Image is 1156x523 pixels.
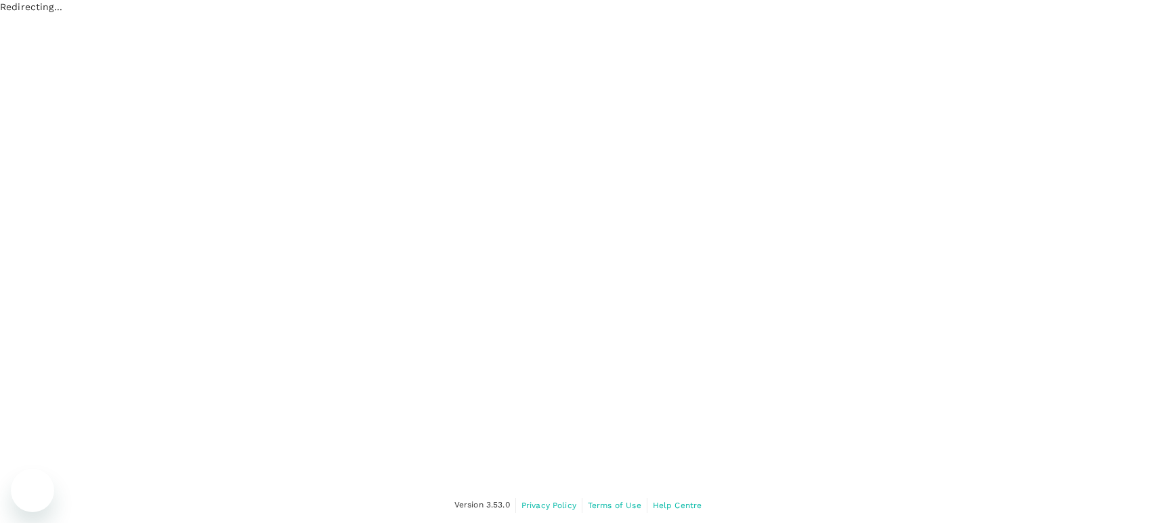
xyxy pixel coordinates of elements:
iframe: Button to launch messaging window [11,469,54,512]
span: Version 3.53.0 [454,499,510,512]
a: Help Centre [653,498,702,513]
a: Privacy Policy [521,498,576,513]
a: Terms of Use [588,498,641,513]
span: Terms of Use [588,501,641,510]
span: Privacy Policy [521,501,576,510]
span: Help Centre [653,501,702,510]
